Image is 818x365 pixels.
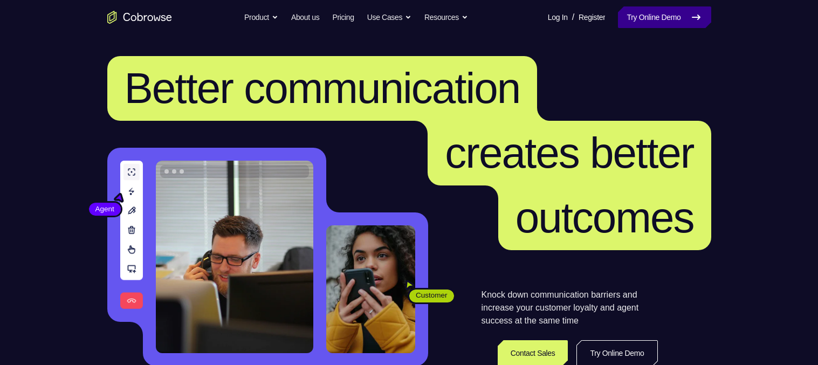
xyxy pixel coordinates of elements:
[618,6,711,28] a: Try Online Demo
[579,6,605,28] a: Register
[482,288,658,327] p: Knock down communication barriers and increase your customer loyalty and agent success at the sam...
[125,64,520,112] span: Better communication
[424,6,468,28] button: Resources
[445,129,693,177] span: creates better
[367,6,411,28] button: Use Cases
[244,6,278,28] button: Product
[156,161,313,353] img: A customer support agent talking on the phone
[548,6,568,28] a: Log In
[291,6,319,28] a: About us
[107,11,172,24] a: Go to the home page
[515,194,694,242] span: outcomes
[326,225,415,353] img: A customer holding their phone
[332,6,354,28] a: Pricing
[572,11,574,24] span: /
